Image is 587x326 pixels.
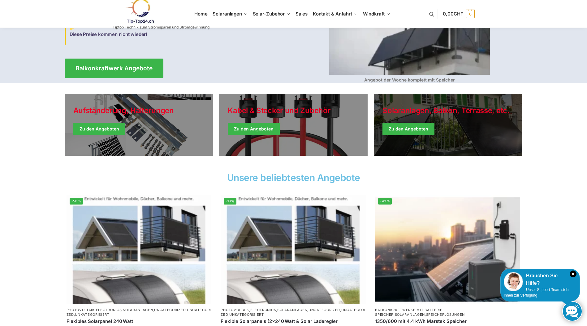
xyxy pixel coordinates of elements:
img: Customer service [504,272,523,291]
a: -58%Flexible Solar Module für Wohnmobile Camping Balkon [67,195,212,304]
span: Solar-Zubehör [253,11,285,17]
a: Speicherlösungen [426,312,465,317]
img: Home 8 [67,195,212,304]
a: 0,00CHF 0 [443,5,474,23]
p: , , [375,308,520,317]
span: Unser Support-Team steht Ihnen zur Verfügung [504,288,569,297]
span: Balkonkraftwerk Angebote [76,65,153,71]
a: Unkategorisiert [75,312,110,317]
span: 0,00 [443,11,463,17]
a: -18%Flexible Solar Module für Wohnmobile Camping Balkon [221,195,366,304]
a: Flexibles Solarpanel 240 Watt [67,318,212,324]
span: Sales [296,11,308,17]
a: Holiday Style [219,94,368,156]
h2: Unsere beliebtesten Angebote [65,173,523,182]
a: Solaranlagen [395,312,425,317]
a: Winter Jackets [374,94,522,156]
span: CHF [454,11,463,17]
a: 1350/600 mit 4,4 kWh Marstek Speicher [375,318,520,324]
i: Schließen [570,271,576,277]
a: Photovoltaik [67,308,95,312]
a: Solaranlagen [123,308,153,312]
a: Electronics [96,308,122,312]
p: Tiptop Technik zum Stromsparen und Stromgewinnung [113,25,209,29]
a: Solaranlagen [277,308,307,312]
span: 0 [466,10,475,18]
a: Uncategorized [309,308,340,312]
a: Uncategorized [221,308,365,317]
p: , , , , , [67,308,212,317]
strong: Diese Preise kommen nicht wieder! [70,31,147,37]
a: Electronics [250,308,276,312]
img: Home 10 [375,195,520,304]
strong: Angebot der Woche komplett mit Speicher [364,77,455,82]
a: Photovoltaik [221,308,249,312]
img: Home 3 [70,26,74,31]
span: Kontakt & Anfahrt [313,11,352,17]
p: , , , , , [221,308,366,317]
a: -43%Balkonkraftwerk mit Marstek Speicher [375,195,520,304]
span: Solaranlagen [213,11,242,17]
img: Home 8 [221,195,366,304]
span: Windkraft [363,11,385,17]
a: Balkonkraftwerk Angebote [65,59,163,78]
div: Brauchen Sie Hilfe? [504,272,576,287]
a: Flexible Solarpanels (2×240 Watt & Solar Laderegler [221,318,366,324]
a: Uncategorized [154,308,186,312]
a: Balkonkraftwerke mit Batterie Speicher [375,308,442,317]
a: Holiday Style [65,94,213,156]
a: Unkategorisiert [229,312,264,317]
a: Uncategorized [67,308,211,317]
